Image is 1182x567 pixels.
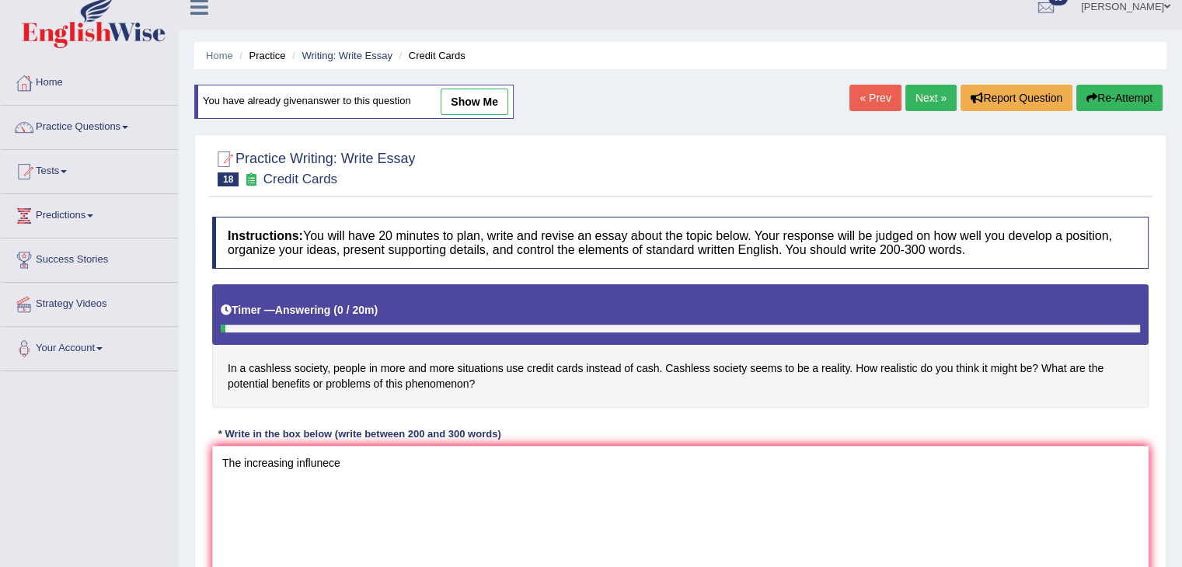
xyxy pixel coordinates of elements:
[1,238,178,277] a: Success Stories
[1,327,178,366] a: Your Account
[1,150,178,189] a: Tests
[1,283,178,322] a: Strategy Videos
[337,304,374,316] b: 0 / 20m
[228,229,303,242] b: Instructions:
[333,304,337,316] b: (
[849,85,901,111] a: « Prev
[1076,85,1163,111] button: Re-Attempt
[1,61,178,100] a: Home
[396,48,465,63] li: Credit Cards
[374,304,378,316] b: )
[441,89,508,115] a: show me
[961,85,1072,111] button: Report Question
[221,304,378,316] h5: Timer —
[194,85,514,119] div: You have already given answer to this question
[1,106,178,144] a: Practice Questions
[302,50,392,61] a: Writing: Write Essay
[212,217,1149,269] h4: You will have 20 minutes to plan, write and revise an essay about the topic below. Your response ...
[275,304,331,316] b: Answering
[212,427,507,442] div: * Write in the box below (write between 200 and 300 words)
[905,85,957,111] a: Next »
[235,48,285,63] li: Practice
[206,50,233,61] a: Home
[212,148,415,186] h2: Practice Writing: Write Essay
[242,172,259,187] small: Exam occurring question
[1,194,178,233] a: Predictions
[212,284,1149,408] h4: In a cashless society, people in more and more situations use credit cards instead of cash. Cashl...
[218,172,239,186] span: 18
[263,172,337,186] small: Credit Cards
